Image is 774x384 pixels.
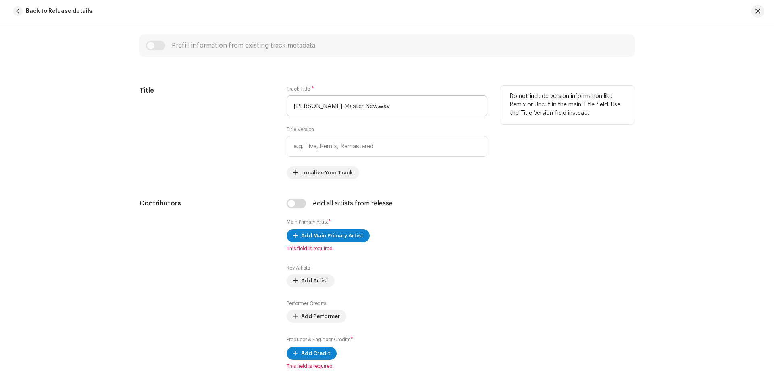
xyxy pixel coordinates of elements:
div: Add all artists from release [312,200,393,207]
span: Localize Your Track [301,165,353,181]
button: Add Main Primary Artist [287,229,370,242]
h5: Contributors [139,199,274,208]
span: Add Main Primary Artist [301,228,363,244]
button: Add Credit [287,347,337,360]
button: Add Artist [287,274,335,287]
label: Title Version [287,126,314,133]
span: Add Credit [301,345,330,361]
span: This field is required. [287,363,487,369]
button: Localize Your Track [287,166,359,179]
span: Add Artist [301,273,328,289]
p: Do not include version information like Remix or Uncut in the main Title field. Use the Title Ver... [510,92,625,118]
small: Main Primary Artist [287,220,328,224]
input: Enter the name of the track [287,95,487,116]
small: Producer & Engineer Credits [287,337,350,342]
span: Add Performer [301,308,340,324]
label: Performer Credits [287,300,326,307]
h5: Title [139,86,274,95]
span: This field is required. [287,245,487,252]
input: e.g. Live, Remix, Remastered [287,136,487,157]
label: Track Title [287,86,314,92]
label: Key Artists [287,265,310,271]
button: Add Performer [287,310,346,323]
